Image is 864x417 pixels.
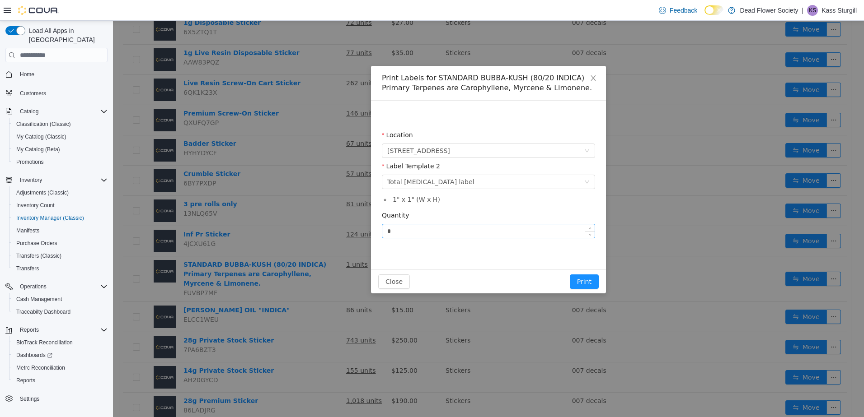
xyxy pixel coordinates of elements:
a: Adjustments (Classic) [13,187,72,198]
p: Kass Sturgill [822,5,857,16]
i: icon: up [476,206,479,209]
button: Close [468,45,493,70]
a: Reports [13,375,39,386]
button: Customers [2,86,111,99]
a: Metrc Reconciliation [13,362,69,373]
span: Dashboards [16,352,52,359]
button: Inventory [16,175,46,185]
span: Manifests [16,227,39,234]
button: My Catalog (Classic) [9,130,111,143]
button: Reports [9,374,111,387]
i: icon: down [471,158,477,165]
span: Metrc Reconciliation [16,364,65,371]
a: My Catalog (Beta) [13,144,64,155]
span: Customers [16,87,108,98]
p: Dead Flower Society [740,5,798,16]
span: BioTrack Reconciliation [16,339,73,346]
label: Quantity [269,191,296,198]
span: Catalog [20,108,38,115]
a: Promotions [13,157,47,167]
button: Home [2,68,111,81]
button: Purchase Orders [9,237,111,250]
span: KS [809,5,816,16]
button: Reports [2,324,111,336]
div: Total Cannabinoids label [274,154,361,168]
button: Catalog [16,106,42,117]
span: Adjustments (Classic) [13,187,108,198]
button: Metrc Reconciliation [9,361,111,374]
span: Load All Apps in [GEOGRAPHIC_DATA] [25,26,108,44]
span: Cash Management [16,296,62,303]
button: Operations [16,281,50,292]
span: Increase Value [472,204,482,210]
span: Customers [20,90,46,97]
span: Settings [20,395,39,403]
button: Inventory Count [9,199,111,212]
span: Transfers (Classic) [13,250,108,261]
a: Transfers (Classic) [13,250,65,261]
span: My Catalog (Classic) [13,131,108,142]
a: Inventory Count [13,200,58,211]
div: Kass Sturgill [807,5,818,16]
i: icon: close [477,54,484,61]
span: Reports [16,324,108,335]
button: Traceabilty Dashboard [9,306,111,318]
span: Inventory [16,175,108,185]
span: Catalog [16,106,108,117]
span: Promotions [13,157,108,167]
span: Inventory Manager (Classic) [13,213,108,223]
button: Reports [16,324,42,335]
span: Decrease Value [472,210,482,217]
span: Transfers [16,265,39,272]
a: Settings [16,394,43,404]
span: Reports [16,377,35,384]
span: My Catalog (Beta) [16,146,60,153]
a: Dashboards [9,349,111,361]
button: Inventory Manager (Classic) [9,212,111,224]
a: Transfers [13,263,42,274]
a: My Catalog (Classic) [13,131,70,142]
button: Catalog [2,105,111,118]
button: Print [457,254,486,268]
span: Inventory Manager (Classic) [16,214,84,222]
li: 1 " x 1 " (W x H) [278,174,482,184]
label: Location [269,111,300,118]
button: Adjustments (Classic) [9,186,111,199]
button: Close [265,254,297,268]
span: Feedback [670,6,697,15]
span: Traceabilty Dashboard [16,308,70,315]
a: Customers [16,88,50,99]
span: Cash Management [13,294,108,305]
a: Manifests [13,225,43,236]
button: Transfers (Classic) [9,250,111,262]
button: Transfers [9,262,111,275]
button: My Catalog (Beta) [9,143,111,156]
span: 315 Shawnee Ave E [274,123,337,137]
a: Cash Management [13,294,66,305]
span: Transfers [13,263,108,274]
a: Dashboards [13,350,56,361]
a: Traceabilty Dashboard [13,306,74,317]
span: Adjustments (Classic) [16,189,69,196]
button: Manifests [9,224,111,237]
span: Home [20,71,34,78]
span: Inventory [20,176,42,184]
span: Operations [16,281,108,292]
button: Inventory [2,174,111,186]
a: BioTrack Reconciliation [13,337,76,348]
a: Inventory Manager (Classic) [13,213,88,223]
span: Home [16,69,108,80]
span: Inventory Count [16,202,55,209]
span: BioTrack Reconciliation [13,337,108,348]
span: Purchase Orders [13,238,108,249]
span: Operations [20,283,47,290]
span: My Catalog (Beta) [13,144,108,155]
span: Inventory Count [13,200,108,211]
span: Transfers (Classic) [16,252,61,259]
a: Classification (Classic) [13,119,75,130]
a: Feedback [655,1,701,19]
a: Home [16,69,38,80]
span: My Catalog (Classic) [16,133,66,140]
span: Reports [13,375,108,386]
